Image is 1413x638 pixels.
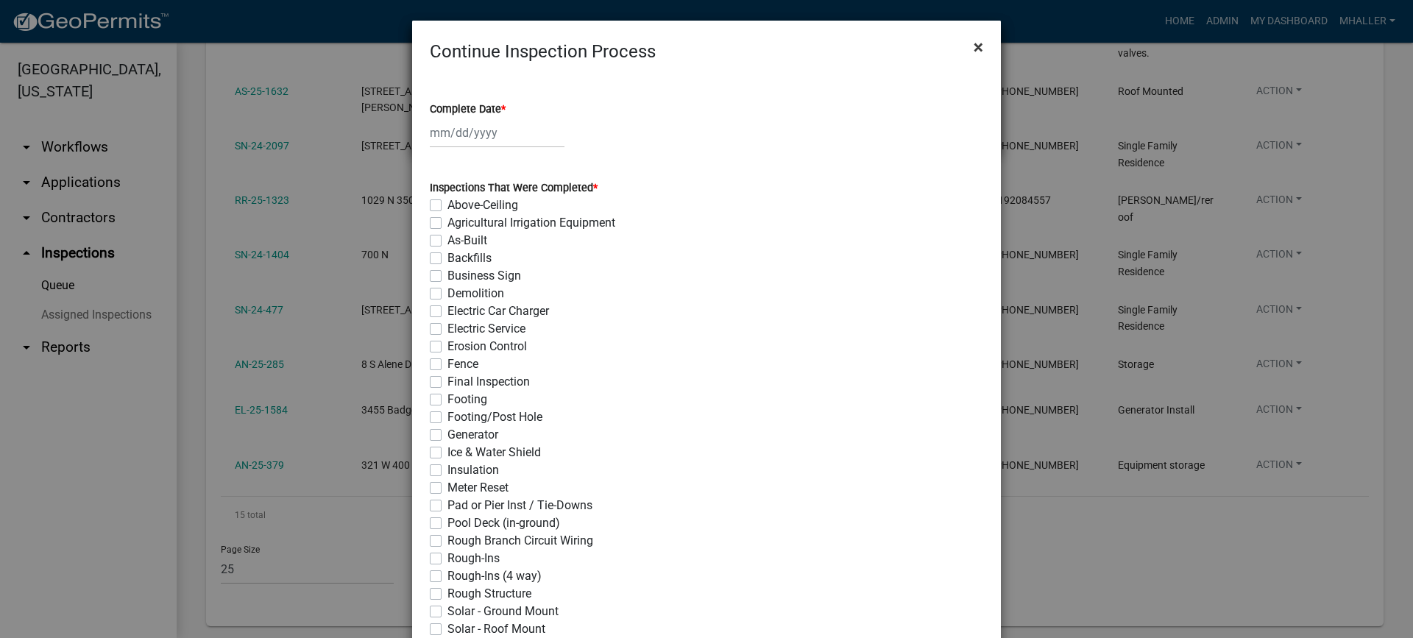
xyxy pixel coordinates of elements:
[430,104,506,115] label: Complete Date
[447,497,592,514] label: Pad or Pier Inst / Tie-Downs
[447,550,500,567] label: Rough-Ins
[447,285,504,302] label: Demolition
[430,38,656,65] h4: Continue Inspection Process
[962,26,995,68] button: Close
[447,620,545,638] label: Solar - Roof Mount
[447,444,541,461] label: Ice & Water Shield
[447,196,518,214] label: Above-Ceiling
[447,567,542,585] label: Rough-Ins (4 way)
[447,355,478,373] label: Fence
[447,320,525,338] label: Electric Service
[447,302,549,320] label: Electric Car Charger
[447,461,499,479] label: Insulation
[447,585,531,603] label: Rough Structure
[447,373,530,391] label: Final Inspection
[974,37,983,57] span: ×
[447,249,492,267] label: Backfills
[447,391,487,408] label: Footing
[447,232,487,249] label: As-Built
[447,214,615,232] label: Agricultural Irrigation Equipment
[447,267,521,285] label: Business Sign
[447,603,559,620] label: Solar - Ground Mount
[447,426,498,444] label: Generator
[447,532,593,550] label: Rough Branch Circuit Wiring
[447,514,560,532] label: Pool Deck (in-ground)
[447,479,509,497] label: Meter Reset
[430,183,598,194] label: Inspections That Were Completed
[447,408,542,426] label: Footing/Post Hole
[447,338,527,355] label: Erosion Control
[430,118,564,148] input: mm/dd/yyyy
